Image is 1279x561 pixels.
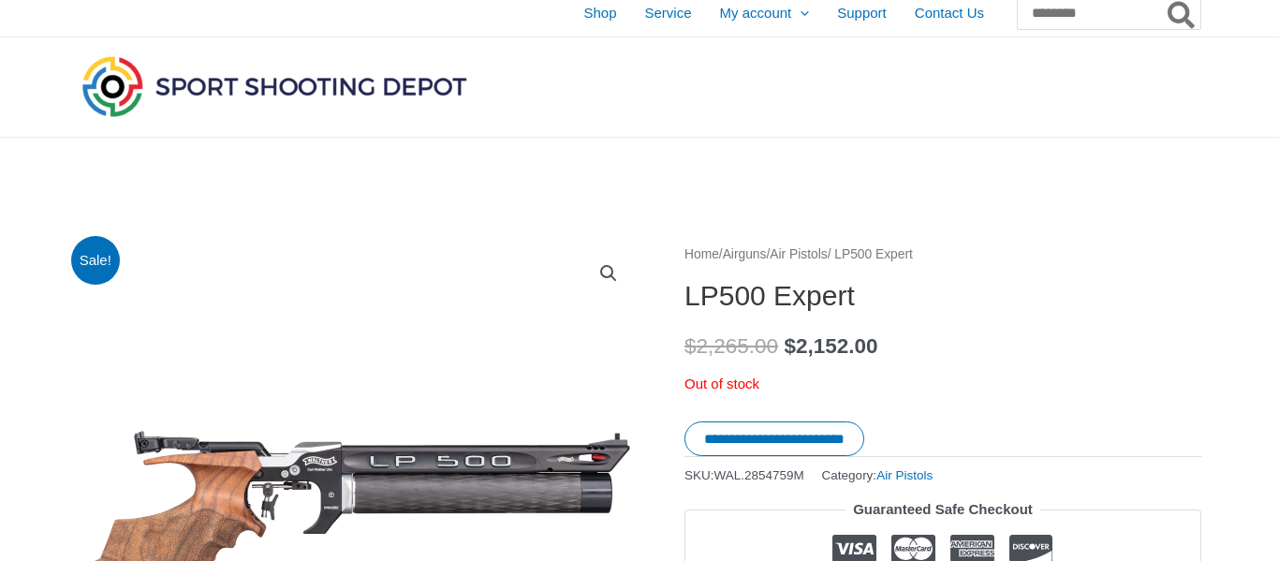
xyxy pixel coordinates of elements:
img: Sport Shooting Depot [78,52,471,121]
span: $ [684,334,697,358]
bdi: 2,265.00 [684,334,778,358]
bdi: 2,152.00 [784,334,877,358]
span: SKU: [684,464,804,487]
p: Out of stock [684,371,1201,397]
a: Air Pistols [770,247,827,261]
a: View full-screen image gallery [592,257,625,290]
span: $ [784,334,796,358]
a: Home [684,247,719,261]
span: WAL.2854759M [714,468,804,482]
span: Category: [822,464,934,487]
a: Airguns [723,247,767,261]
span: Sale! [71,236,121,286]
legend: Guaranteed Safe Checkout [845,496,1040,523]
h1: LP500 Expert [684,279,1201,313]
a: Air Pistols [876,468,933,482]
nav: Breadcrumb [684,243,1201,267]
